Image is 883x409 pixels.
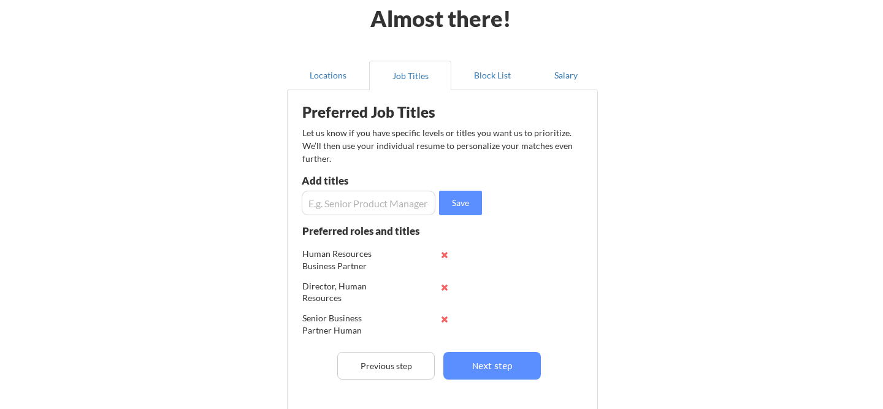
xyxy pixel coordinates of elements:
div: Director, Human Resources [302,280,383,304]
div: Human Resources Business Partner [302,248,383,272]
button: Next step [443,352,541,380]
div: Preferred Job Titles [302,105,457,120]
div: Senior Business Partner Human Resources [302,312,383,348]
div: Let us know if you have specific levels or titles you want us to prioritize. We’ll then use your ... [302,126,574,165]
button: Job Titles [369,61,451,90]
div: Almost there! [356,7,527,29]
button: Previous step [337,352,435,380]
input: E.g. Senior Product Manager [302,191,435,215]
div: Add titles [302,175,432,186]
button: Locations [287,61,369,90]
button: Salary [533,61,598,90]
div: Preferred roles and titles [302,226,435,236]
button: Save [439,191,482,215]
button: Block List [451,61,533,90]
